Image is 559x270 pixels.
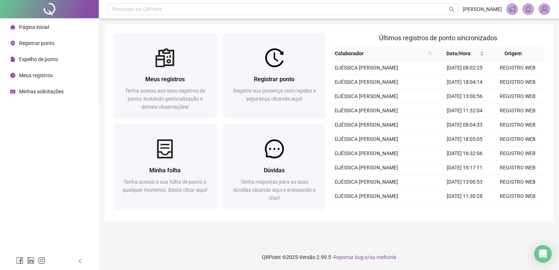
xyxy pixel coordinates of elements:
div: Open Intercom Messenger [534,245,552,263]
span: left [78,259,83,264]
span: [PERSON_NAME] [463,5,502,13]
a: Minha folhaTenha acesso a sua folha de ponto a qualquer momento. Basta clicar aqui! [113,124,217,209]
span: home [10,25,15,30]
span: instagram [38,257,45,264]
span: notification [509,6,515,12]
span: search [428,51,432,56]
span: DJÉSSICA [PERSON_NAME] [335,65,398,71]
td: REGISTRO WEB [491,89,544,104]
span: Tenha acesso aos seus registros de ponto, incluindo geolocalização e demais observações! [125,88,205,110]
td: REGISTRO WEB [491,75,544,89]
span: DJÉSSICA [PERSON_NAME] [335,150,398,156]
td: [DATE] 18:05:05 [438,132,491,146]
span: search [427,48,434,59]
span: environment [10,41,15,46]
td: [DATE] 08:02:25 [438,61,491,75]
td: REGISTRO WEB [491,175,544,189]
td: [DATE] 13:00:56 [438,89,491,104]
td: [DATE] 08:04:33 [438,118,491,132]
a: Registrar pontoRegistre sua presença com rapidez e segurança clicando aqui! [223,33,326,118]
span: facebook [16,257,23,264]
span: linkedin [27,257,34,264]
span: Meus registros [145,76,185,83]
td: REGISTRO WEB [491,203,544,218]
span: Registre sua presença com rapidez e segurança clicando aqui! [233,88,316,102]
th: Data/Hora [435,46,487,61]
span: Registrar ponto [19,40,55,46]
th: Origem [487,46,539,61]
td: REGISTRO WEB [491,118,544,132]
span: Tenha acesso a sua folha de ponto a qualquer momento. Basta clicar aqui! [123,179,207,193]
span: file [10,57,15,62]
td: [DATE] 18:04:14 [438,75,491,89]
span: DJÉSSICA [PERSON_NAME] [335,122,398,128]
td: REGISTRO WEB [491,61,544,75]
span: Colaborador [335,49,425,57]
span: bell [525,6,532,12]
td: REGISTRO WEB [491,104,544,118]
span: DJÉSSICA [PERSON_NAME] [335,165,398,170]
span: Minhas solicitações [19,89,64,94]
span: Registrar ponto [254,76,294,83]
span: Espelho de ponto [19,56,58,62]
span: Meus registros [19,72,53,78]
footer: QRPoint © 2025 - 2.90.5 - [99,244,559,270]
span: Dúvidas [264,167,285,174]
span: schedule [10,89,15,94]
span: DJÉSSICA [PERSON_NAME] [335,136,398,142]
td: [DATE] 13:00:53 [438,175,491,189]
span: DJÉSSICA [PERSON_NAME] [335,108,398,113]
td: REGISTRO WEB [491,146,544,161]
span: DJÉSSICA [PERSON_NAME] [335,79,398,85]
span: Reportar bug e/ou melhoria [334,254,396,260]
td: [DATE] 11:30:28 [438,189,491,203]
span: Tenha respostas para as suas dúvidas clicando aqui e acessando o chat! [233,179,316,201]
td: [DATE] 08:05:18 [438,203,491,218]
span: Minha folha [149,167,181,174]
a: DúvidasTenha respostas para as suas dúvidas clicando aqui e acessando o chat! [223,124,326,209]
td: REGISTRO WEB [491,189,544,203]
span: Últimos registros de ponto sincronizados [379,34,497,42]
span: Página inicial [19,24,49,30]
span: Data/Hora [438,49,478,57]
span: DJÉSSICA [PERSON_NAME] [335,193,398,199]
span: DJÉSSICA [PERSON_NAME] [335,179,398,185]
img: 89357 [539,4,550,15]
td: REGISTRO WEB [491,161,544,175]
td: [DATE] 16:32:06 [438,146,491,161]
td: [DATE] 11:32:04 [438,104,491,118]
span: DJÉSSICA [PERSON_NAME] [335,93,398,99]
td: [DATE] 16:17:11 [438,161,491,175]
span: search [449,7,454,12]
a: Meus registrosTenha acesso aos seus registros de ponto, incluindo geolocalização e demais observa... [113,33,217,118]
span: Versão [299,254,315,260]
span: clock-circle [10,73,15,78]
td: REGISTRO WEB [491,132,544,146]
